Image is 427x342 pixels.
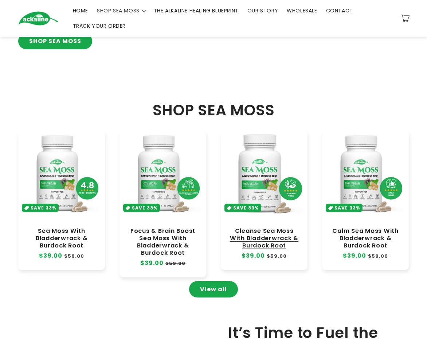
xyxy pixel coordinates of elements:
span: TRACK YOUR ORDER [73,23,126,29]
a: View all products in the Sea Moss Capsules collection [189,281,238,297]
ul: Slider [18,131,409,277]
a: SHOP SEA MOSS [18,33,92,49]
span: SHOP SEA MOSS [97,7,140,14]
img: Ackaline [18,11,58,26]
span: CONTACT [326,7,353,14]
a: TRACK YOUR ORDER [68,18,130,34]
h2: SHOP SEA MOSS [18,101,409,119]
a: Sea Moss With Bladderwrack & Burdock Root [26,227,98,249]
summary: SHOP SEA MOSS [93,3,149,18]
a: CONTACT [322,3,357,18]
span: WHOLESALE [287,7,317,14]
span: HOME [73,7,88,14]
a: Calm Sea Moss With Bladderwrack & Burdock Root [329,227,401,249]
a: WHOLESALE [282,3,321,18]
span: OUR STORY [247,7,278,14]
a: OUR STORY [243,3,282,18]
a: Focus & Brain Boost Sea Moss With Bladderwrack & Burdock Root [127,227,199,257]
a: HOME [68,3,93,18]
a: Cleanse Sea Moss With Bladderwrack & Burdock Root [228,227,300,249]
a: THE ALKALINE HEALING BLUEPRINT [149,3,243,18]
span: THE ALKALINE HEALING BLUEPRINT [154,7,239,14]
